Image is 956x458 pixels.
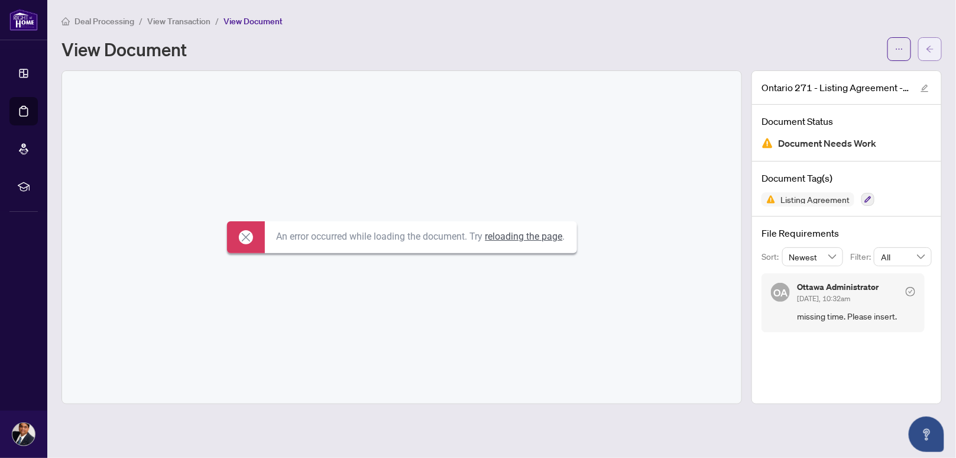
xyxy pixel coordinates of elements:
span: Document Needs Work [778,136,876,151]
span: View Document [223,16,283,27]
span: missing time. Please insert. [797,309,915,323]
p: Sort: [761,250,782,263]
img: Document Status [761,137,773,149]
h1: View Document [61,40,187,59]
span: View Transaction [147,16,210,27]
span: edit [921,84,929,92]
span: Newest [789,248,837,266]
span: Listing Agreement [776,195,854,204]
span: OA [773,284,788,300]
p: Filter: [850,250,874,263]
h4: File Requirements [761,226,932,240]
img: logo [9,9,38,31]
span: Ontario 271 - Listing Agreement - Seller Designated Representation Agreement - Authority to Offer... [761,80,909,95]
li: / [215,14,219,28]
span: ellipsis [895,45,903,53]
h5: Ottawa Administrator [797,283,879,291]
h4: Document Status [761,114,932,128]
li: / [139,14,142,28]
button: Open asap [909,417,944,452]
span: check-circle [906,287,915,296]
img: Status Icon [761,192,776,207]
span: [DATE], 10:32am [797,294,850,303]
span: home [61,17,70,25]
span: Deal Processing [74,16,134,27]
h4: Document Tag(s) [761,171,932,185]
img: Profile Icon [12,423,35,446]
span: arrow-left [926,45,934,53]
span: All [881,248,925,266]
